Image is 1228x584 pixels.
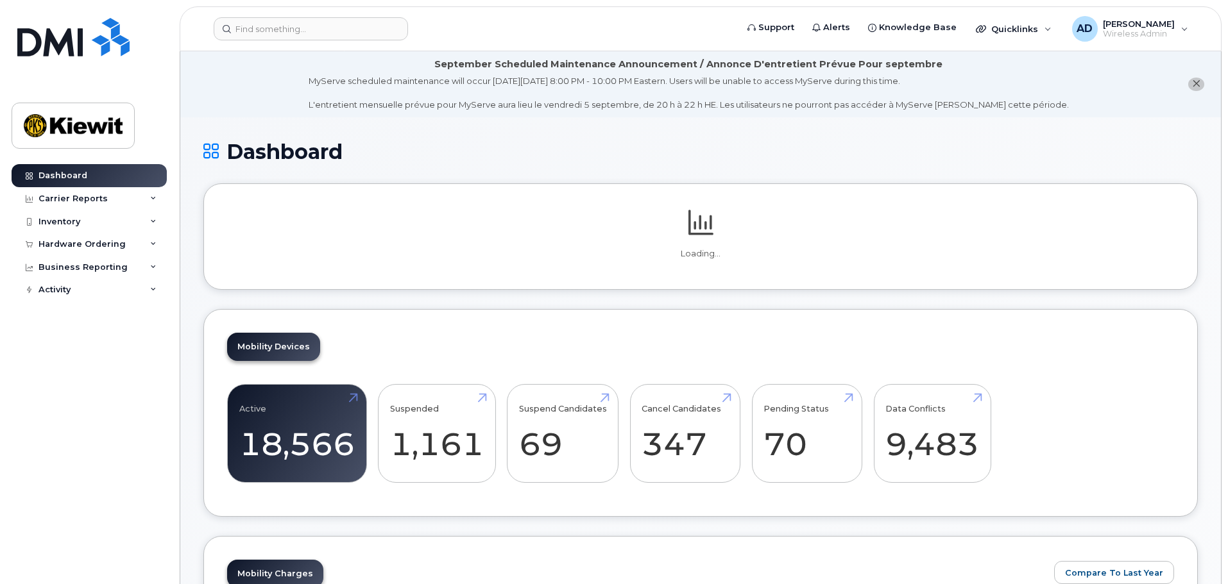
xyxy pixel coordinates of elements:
[227,333,320,361] a: Mobility Devices
[434,58,942,71] div: September Scheduled Maintenance Announcement / Annonce D'entretient Prévue Pour septembre
[1054,561,1174,584] button: Compare To Last Year
[642,391,728,476] a: Cancel Candidates 347
[309,75,1069,111] div: MyServe scheduled maintenance will occur [DATE][DATE] 8:00 PM - 10:00 PM Eastern. Users will be u...
[763,391,850,476] a: Pending Status 70
[1065,567,1163,579] span: Compare To Last Year
[239,391,355,476] a: Active 18,566
[390,391,484,476] a: Suspended 1,161
[1188,78,1204,91] button: close notification
[203,140,1198,163] h1: Dashboard
[519,391,607,476] a: Suspend Candidates 69
[227,248,1174,260] p: Loading...
[885,391,979,476] a: Data Conflicts 9,483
